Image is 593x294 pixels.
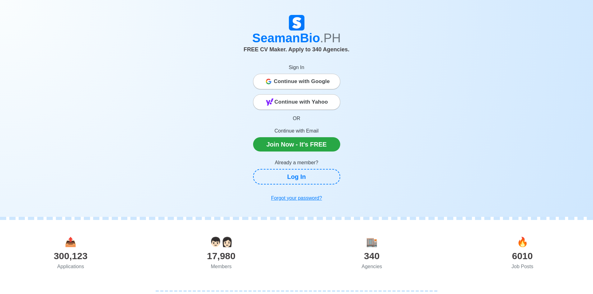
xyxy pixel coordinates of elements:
button: Continue with Google [253,74,340,89]
span: applications [65,237,76,247]
span: Continue with Yahoo [275,96,328,108]
span: jobs [517,237,528,247]
h1: SeamanBio [124,30,469,45]
button: Continue with Yahoo [253,94,340,110]
p: Sign In [253,64,340,71]
span: Continue with Google [274,75,330,88]
div: 340 [297,249,447,263]
div: Members [146,263,297,270]
a: Forgot your password? [253,192,340,204]
a: Join Now - It's FREE [253,137,340,152]
p: Continue with Email [253,127,340,135]
div: 17,980 [146,249,297,263]
p: OR [253,115,340,122]
img: Logo [289,15,304,30]
span: users [210,237,233,247]
span: .PH [320,31,341,45]
p: Already a member? [253,159,340,166]
span: agencies [366,237,378,247]
a: Log In [253,169,340,184]
div: Agencies [297,263,447,270]
span: FREE CV Maker. Apply to 340 Agencies. [244,46,350,53]
u: Forgot your password? [271,195,322,201]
